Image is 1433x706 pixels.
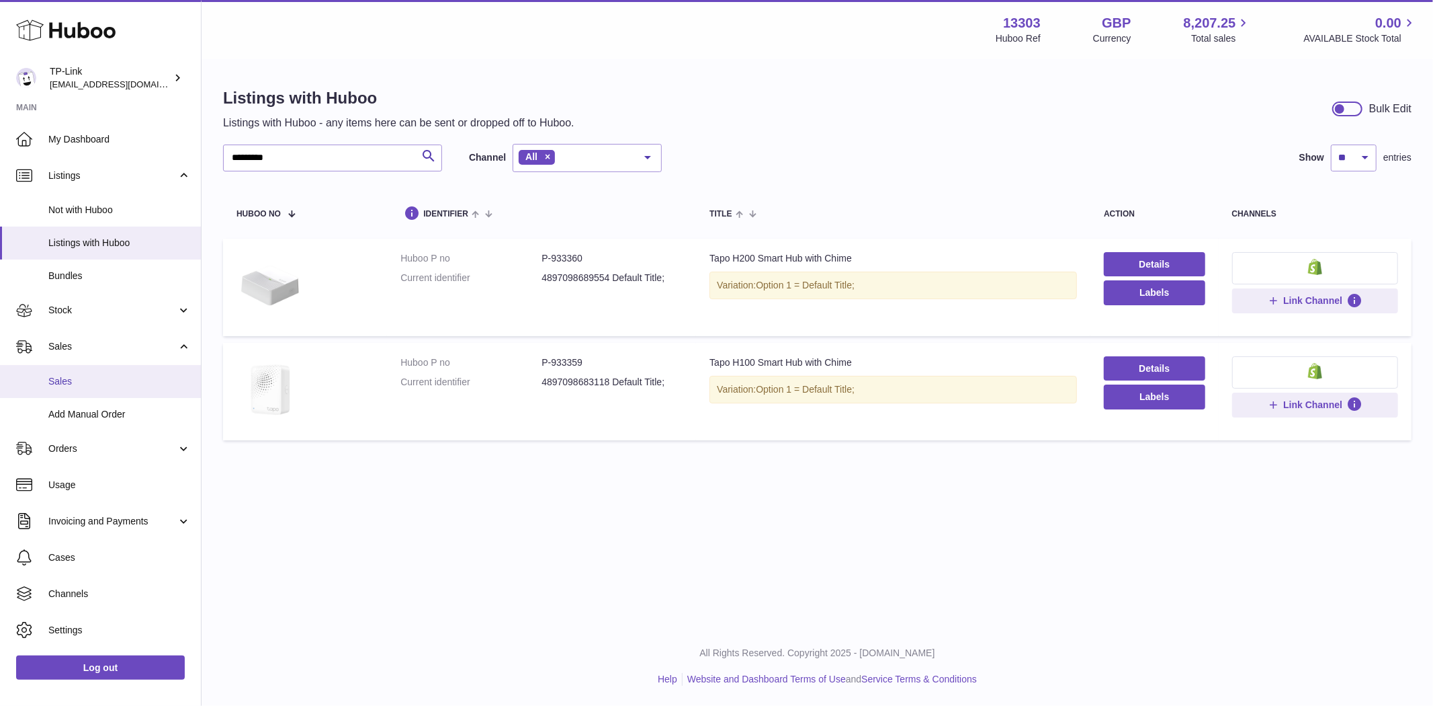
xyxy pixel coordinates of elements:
[48,479,191,492] span: Usage
[16,656,185,680] a: Log out
[709,252,1077,265] div: Tapo H200 Smart Hub with Chime
[400,272,541,284] dt: Current identifier
[1232,393,1399,417] button: Link Channel
[1191,32,1251,45] span: Total sales
[756,384,855,395] span: Option 1 = Default Title;
[709,376,1077,403] div: Variation:
[48,237,191,249] span: Listings with Huboo
[1308,259,1322,275] img: shopify-small.png
[1184,14,1236,32] span: 8,207.25
[48,515,177,528] span: Invoicing and Payments
[683,673,977,686] li: and
[50,65,171,91] div: TP-Link
[1383,151,1412,164] span: entries
[236,210,281,219] span: Huboo no
[400,252,541,265] dt: Huboo P no
[48,204,191,217] span: Not with Huboo
[1375,14,1401,32] span: 0.00
[1303,14,1417,45] a: 0.00 AVAILABLE Stock Total
[48,270,191,282] span: Bundles
[1232,210,1399,219] div: channels
[48,408,191,421] span: Add Manual Order
[400,356,541,369] dt: Huboo P no
[541,356,683,369] dd: P-933359
[1283,399,1342,411] span: Link Channel
[223,116,574,130] p: Listings with Huboo - any items here can be sent or dropped off to Huboo.
[861,674,977,684] a: Service Terms & Conditions
[48,304,177,317] span: Stock
[541,252,683,265] dd: P-933360
[223,87,574,109] h1: Listings with Huboo
[48,588,191,600] span: Channels
[687,674,846,684] a: Website and Dashboard Terms of Use
[1303,32,1417,45] span: AVAILABLE Stock Total
[709,210,732,219] span: title
[756,280,855,290] span: Option 1 = Default Title;
[1184,14,1252,45] a: 8,207.25 Total sales
[48,442,177,455] span: Orders
[236,356,304,424] img: Tapo H100 Smart Hub with Chime
[48,375,191,388] span: Sales
[541,272,683,284] dd: 4897098689554 Default Title;
[423,210,468,219] span: identifier
[1308,363,1322,379] img: shopify-small.png
[1102,14,1131,32] strong: GBP
[48,169,177,182] span: Listings
[16,68,36,88] img: internalAdmin-13303@internal.huboo.com
[1104,252,1205,276] a: Details
[1093,32,1131,45] div: Currency
[469,151,506,164] label: Channel
[1104,210,1205,219] div: action
[525,151,537,162] span: All
[50,79,198,89] span: [EMAIL_ADDRESS][DOMAIN_NAME]
[1104,356,1205,381] a: Details
[1369,102,1412,116] div: Bulk Edit
[1299,151,1324,164] label: Show
[658,674,677,684] a: Help
[1003,14,1041,32] strong: 13303
[1232,288,1399,313] button: Link Channel
[48,340,177,353] span: Sales
[212,647,1422,660] p: All Rights Reserved. Copyright 2025 - [DOMAIN_NAME]
[709,272,1077,299] div: Variation:
[48,624,191,637] span: Settings
[1104,385,1205,409] button: Labels
[48,551,191,564] span: Cases
[1283,295,1342,307] span: Link Channel
[236,252,304,319] img: Tapo H200 Smart Hub with Chime
[400,376,541,389] dt: Current identifier
[1104,280,1205,305] button: Labels
[709,356,1077,369] div: Tapo H100 Smart Hub with Chime
[541,376,683,389] dd: 4897098683118 Default Title;
[48,133,191,146] span: My Dashboard
[996,32,1041,45] div: Huboo Ref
